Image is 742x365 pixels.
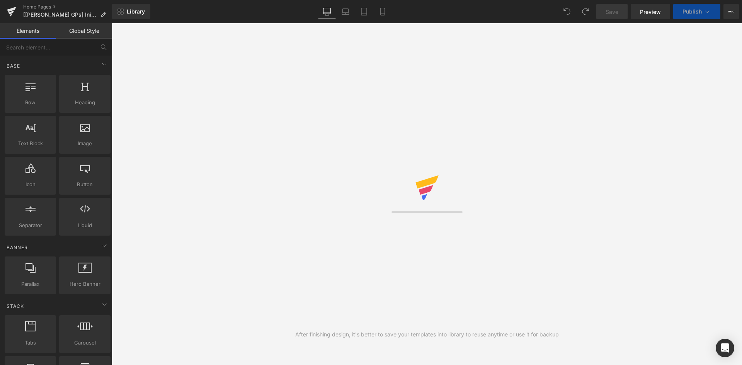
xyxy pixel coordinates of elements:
span: Image [61,139,108,148]
span: Stack [6,302,25,310]
button: Publish [673,4,720,19]
span: Publish [682,8,702,15]
span: Text Block [7,139,54,148]
span: Liquid [61,221,108,229]
span: Library [127,8,145,15]
span: Row [7,98,54,107]
button: Undo [559,4,575,19]
span: Button [61,180,108,188]
span: Separator [7,221,54,229]
a: Tablet [355,4,373,19]
div: After finishing design, it's better to save your templates into library to reuse anytime or use i... [295,330,559,339]
span: Banner [6,244,29,251]
a: Global Style [56,23,112,39]
span: Parallax [7,280,54,288]
span: [[PERSON_NAME] GPs] Inicio [23,12,97,18]
span: Icon [7,180,54,188]
a: Mobile [373,4,392,19]
span: Preview [640,8,661,16]
span: Base [6,62,21,70]
span: Save [606,8,618,16]
span: Tabs [7,339,54,347]
span: Carousel [61,339,108,347]
a: New Library [112,4,150,19]
button: More [723,4,739,19]
button: Redo [578,4,593,19]
a: Laptop [336,4,355,19]
a: Desktop [318,4,336,19]
a: Preview [631,4,670,19]
span: Hero Banner [61,280,108,288]
div: Open Intercom Messenger [716,339,734,357]
span: Heading [61,98,108,107]
a: Home Pages [23,4,112,10]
